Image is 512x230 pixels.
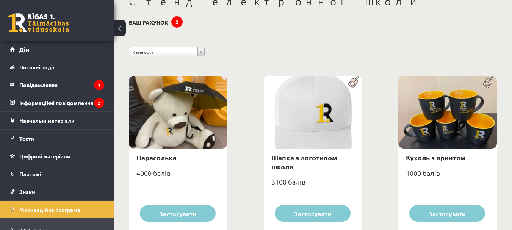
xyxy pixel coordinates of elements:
[175,19,178,25] font: 2
[98,82,100,88] font: 1
[19,99,93,106] font: Інформаційні повідомлення
[19,117,75,124] font: Навчальні матеріали
[8,13,69,32] a: Ризька 1-ша середня школа дистанційного навчання
[19,188,35,195] font: Знаки
[129,47,205,56] a: Категорія
[19,81,58,88] font: Повідомлення
[19,206,80,213] font: Мотиваційна програма
[294,210,331,217] font: Застосувати
[480,76,497,89] img: Популярний товар
[345,76,362,89] img: Популярний товар
[10,147,104,165] a: Цифрові матеріали
[406,153,466,162] a: Кухоль з принтом
[129,19,168,26] font: Ваш рахунок
[271,153,337,171] a: Шапка з логотипом школи
[19,153,70,160] font: Цифрові матеріали
[10,165,104,183] a: Платежі
[10,183,104,200] a: Знаки
[10,201,104,218] a: Мотиваційна програма
[98,100,100,106] font: 2
[132,49,153,55] font: Категорія
[271,178,305,186] font: 3100 балів
[19,64,54,70] font: Поточні події
[406,169,440,177] font: 1000 балів
[10,130,104,147] a: Тести
[19,46,30,53] font: Дім
[19,135,34,142] font: Тести
[10,94,104,111] a: Інформаційні повідомлення2
[409,205,485,222] button: Застосувати
[275,205,351,222] button: Застосувати
[10,58,104,76] a: Поточні події
[136,169,171,177] font: 4000 балів
[429,210,466,217] font: Застосувати
[140,205,216,222] button: Застосувати
[10,41,104,58] a: Дім
[10,76,104,94] a: Повідомлення1
[19,171,41,177] font: Платежі
[136,153,177,162] a: Парасолька
[10,112,104,129] a: Навчальні матеріали
[159,210,196,217] font: Застосувати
